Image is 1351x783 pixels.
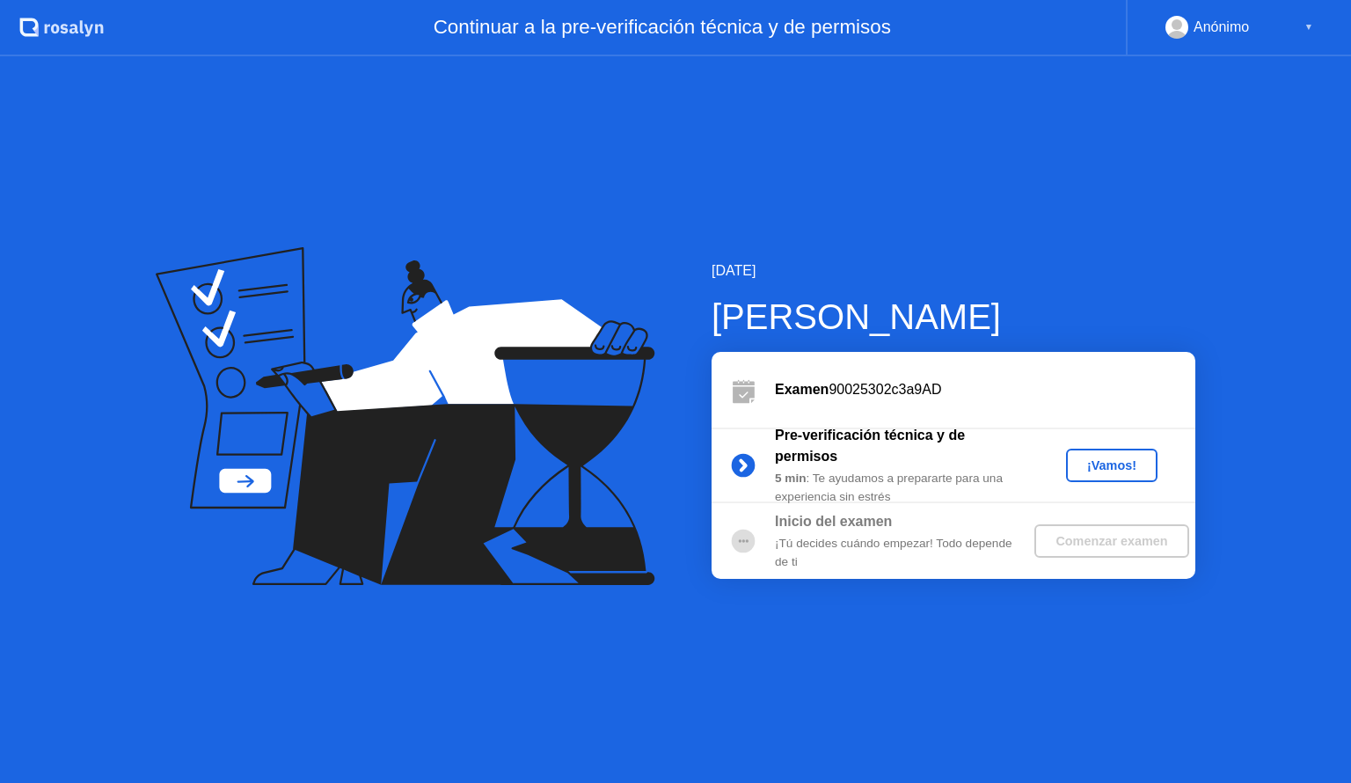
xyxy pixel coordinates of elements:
div: Anónimo [1194,16,1249,39]
b: Pre-verificación técnica y de permisos [775,428,965,464]
button: Comenzar examen [1034,524,1188,558]
div: ¡Vamos! [1073,458,1150,472]
div: Comenzar examen [1041,534,1181,548]
b: Inicio del examen [775,514,892,529]
b: 5 min [775,472,807,485]
div: [DATE] [712,260,1195,282]
div: ¡Tú decides cuándo empezar! Todo depende de ti [775,535,1028,571]
button: ¡Vamos! [1066,449,1157,482]
div: 90025302c3a9AD [775,379,1195,400]
div: ▼ [1304,16,1313,39]
b: Examen [775,382,829,397]
div: [PERSON_NAME] [712,290,1195,343]
div: : Te ayudamos a prepararte para una experiencia sin estrés [775,470,1028,506]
